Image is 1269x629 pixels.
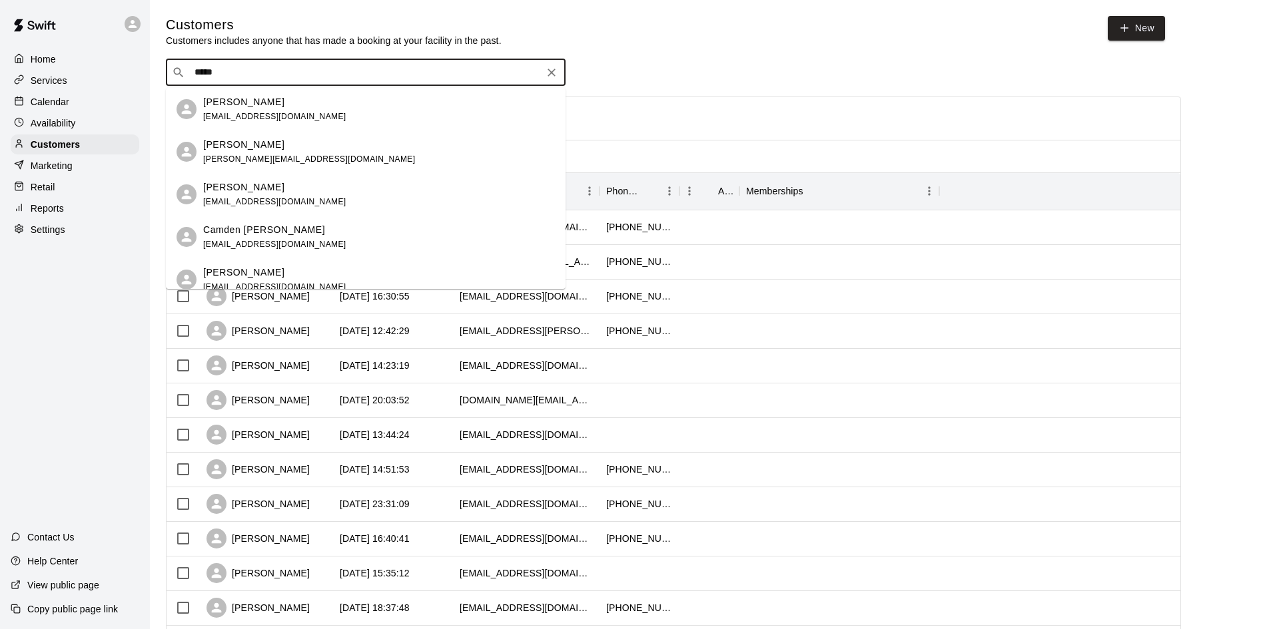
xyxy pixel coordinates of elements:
[27,602,118,616] p: Copy public page link
[31,138,80,151] p: Customers
[31,159,73,172] p: Marketing
[11,220,139,240] a: Settings
[31,95,69,108] p: Calendar
[340,290,410,303] div: 2025-08-16 16:30:55
[207,598,310,618] div: [PERSON_NAME]
[177,270,197,290] div: Mason Miller
[166,16,502,34] h5: Customers
[177,142,197,162] div: Riley Cornell
[606,255,673,268] div: +15019446250
[746,172,803,210] div: Memberships
[31,53,56,66] p: Home
[177,184,197,204] div: Arthur Miller
[460,359,593,372] div: johnbrueggenann@gmail.com
[207,390,310,410] div: [PERSON_NAME]
[580,181,600,201] button: Menu
[699,182,718,200] button: Sort
[460,463,593,476] div: dohnjeer@hotmail.com
[1108,16,1165,41] a: New
[203,154,415,164] span: [PERSON_NAME][EMAIL_ADDRESS][DOMAIN_NAME]
[453,172,600,210] div: Email
[27,578,99,592] p: View public page
[207,286,310,306] div: [PERSON_NAME]
[203,282,346,292] span: [EMAIL_ADDRESS][DOMAIN_NAME]
[659,181,679,201] button: Menu
[166,34,502,47] p: Customers includes anyone that has made a booking at your facility in the past.
[11,134,139,154] a: Customers
[606,220,673,234] div: +13016592004
[718,172,733,210] div: Age
[340,393,410,407] div: 2025-08-13 20:03:52
[27,530,75,544] p: Contact Us
[203,180,284,194] p: [PERSON_NAME]
[31,202,64,215] p: Reports
[31,223,65,236] p: Settings
[207,425,310,445] div: [PERSON_NAME]
[31,180,55,194] p: Retail
[340,566,410,580] div: 2025-08-05 15:35:12
[606,497,673,511] div: +12392467796
[460,566,593,580] div: tyler.hruska5@gmail.com
[166,59,566,86] div: Search customers by name or email
[641,182,659,200] button: Sort
[606,601,673,614] div: +19199515432
[460,393,593,407] div: mscurtin.mc@gmail.com
[803,182,822,200] button: Sort
[207,459,310,479] div: [PERSON_NAME]
[340,532,410,545] div: 2025-08-05 16:40:41
[606,172,641,210] div: Phone Number
[11,92,139,112] a: Calendar
[203,240,346,249] span: [EMAIL_ADDRESS][DOMAIN_NAME]
[207,563,310,583] div: [PERSON_NAME]
[207,321,310,341] div: [PERSON_NAME]
[340,359,410,372] div: 2025-08-15 14:23:19
[203,112,346,121] span: [EMAIL_ADDRESS][DOMAIN_NAME]
[203,223,325,237] p: Camden [PERSON_NAME]
[606,290,673,303] div: +17034006027
[203,95,284,109] p: [PERSON_NAME]
[11,156,139,176] a: Marketing
[460,497,593,511] div: arodriguez1458@gmail.com
[11,49,139,69] a: Home
[11,177,139,197] a: Retail
[203,197,346,206] span: [EMAIL_ADDRESS][DOMAIN_NAME]
[177,99,197,119] div: Riley Wheelock
[600,172,679,210] div: Phone Number
[606,463,673,476] div: +18049460053
[11,113,139,133] div: Availability
[11,71,139,91] a: Services
[606,532,673,545] div: +15713345519
[207,355,310,375] div: [PERSON_NAME]
[207,528,310,548] div: [PERSON_NAME]
[11,198,139,218] a: Reports
[340,601,410,614] div: 2025-08-04 18:37:48
[542,63,561,82] button: Clear
[460,601,593,614] div: md_michelle@yahoo.com
[203,138,284,152] p: [PERSON_NAME]
[177,227,197,247] div: Camden Wheelock
[679,172,739,210] div: Age
[31,116,76,130] p: Availability
[460,428,593,441] div: jdhelsel15@gmail.com
[606,324,673,337] div: +19152613804
[207,494,310,514] div: [PERSON_NAME]
[460,324,593,337] div: ksenia.garcia@att.net
[27,554,78,568] p: Help Center
[460,532,593,545] div: angeleque@gmail.com
[203,266,284,280] p: [PERSON_NAME]
[919,181,939,201] button: Menu
[340,428,410,441] div: 2025-08-13 13:44:24
[739,172,939,210] div: Memberships
[340,324,410,337] div: 2025-08-16 12:42:29
[460,290,593,303] div: dsw0418@gmail.com
[31,74,67,87] p: Services
[340,497,410,511] div: 2025-08-05 23:31:09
